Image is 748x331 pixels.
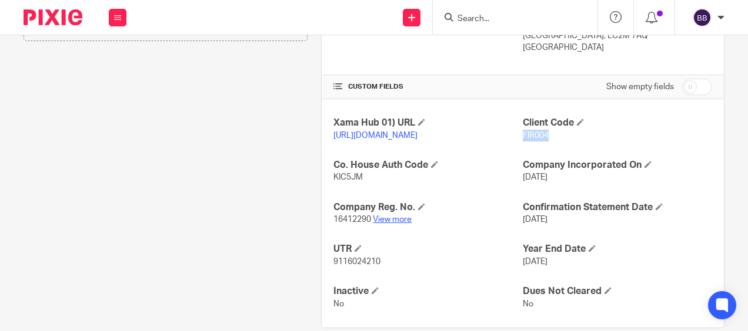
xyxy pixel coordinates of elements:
[333,215,371,224] span: 16412290
[333,159,523,171] h4: Co. House Auth Code
[523,42,712,53] p: [GEOGRAPHIC_DATA]
[523,201,712,214] h4: Confirmation Statement Date
[333,173,363,181] span: KIC5JM
[523,173,547,181] span: [DATE]
[523,215,547,224] span: [DATE]
[24,9,82,25] img: Pixie
[523,300,533,308] span: No
[333,201,523,214] h4: Company Reg. No.
[333,258,380,266] span: 9116024210
[333,117,523,129] h4: Xama Hub 01) URL
[523,159,712,171] h4: Company Incorporated On
[333,131,418,140] a: [URL][DOMAIN_NAME]
[333,300,344,308] span: No
[523,258,547,266] span: [DATE]
[523,30,712,42] p: [GEOGRAPHIC_DATA], EC2M 7AQ
[523,285,712,298] h4: Dues Not Cleared
[333,243,523,255] h4: UTR
[523,117,712,129] h4: Client Code
[456,14,562,25] input: Search
[606,81,674,93] label: Show empty fields
[523,131,549,140] span: FIR004
[523,243,712,255] h4: Year End Date
[373,215,412,224] a: View more
[333,82,523,92] h4: CUSTOM FIELDS
[693,8,712,27] img: svg%3E
[333,285,523,298] h4: Inactive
